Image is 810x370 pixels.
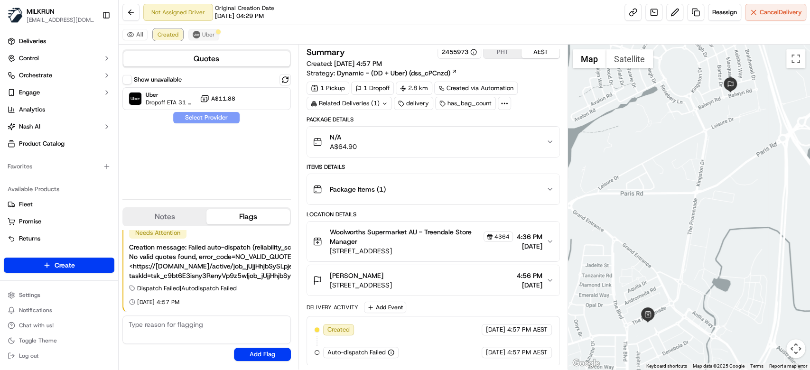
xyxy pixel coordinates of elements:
span: Nash AI [19,122,40,131]
button: Woolworths Supermarket AU - Treendale Store Manager4364[STREET_ADDRESS]4:36 PM[DATE] [307,222,559,261]
span: [DATE] 4:57 PM [334,59,382,68]
span: Created [327,325,350,334]
button: Notifications [4,304,114,317]
div: Created via Automation [434,82,518,95]
button: N/AA$64.90 [307,127,559,157]
button: Toggle Theme [4,334,114,347]
span: Fleet [19,200,33,209]
a: Dynamic - (DD + Uber) (dss_cPCnzd) [337,68,457,78]
a: Fleet [8,200,111,209]
span: 4:57 PM AEST [507,348,548,357]
div: 1 Pickup [307,82,349,95]
a: Deliveries [4,34,114,49]
button: Add Flag [234,348,291,361]
div: Location Details [307,211,560,218]
button: Create [4,258,114,273]
div: Package Details [307,116,560,123]
div: Needs Attention [129,227,186,239]
span: [STREET_ADDRESS] [330,246,513,256]
label: Show unavailable [134,75,182,84]
button: Flags [206,209,289,224]
button: Add Event [364,302,406,313]
span: Dynamic - (DD + Uber) (dss_cPCnzd) [337,68,450,78]
button: Engage [4,85,114,100]
button: Fleet [4,197,114,212]
span: Log out [19,352,38,360]
button: Orchestrate [4,68,114,83]
span: [DATE] [486,325,505,334]
span: Map data ©2025 Google [693,363,745,369]
a: Promise [8,217,111,226]
div: has_bag_count [435,97,496,110]
div: delivery [394,97,433,110]
a: Product Catalog [4,136,114,151]
span: Uber [146,91,196,99]
span: Product Catalog [19,139,65,148]
span: [DATE] 04:29 PM [215,12,264,20]
button: Toggle fullscreen view [786,49,805,68]
span: Uber [202,31,215,38]
span: N/A [330,132,357,142]
button: CancelDelivery [745,4,806,21]
div: 1 [723,77,738,92]
span: Cancel Delivery [760,8,802,17]
span: 4:36 PM [517,232,542,241]
span: A$64.90 [330,142,357,151]
a: Open this area in Google Maps (opens a new window) [570,357,602,370]
span: [PERSON_NAME] [330,271,383,280]
span: Notifications [19,306,52,314]
button: AEST [521,46,559,58]
span: Orchestrate [19,71,52,80]
span: [DATE] [517,241,542,251]
button: Nash AI [4,119,114,134]
button: Created [153,29,183,40]
button: Show street map [573,49,606,68]
span: 4:57 PM AEST [507,325,548,334]
button: Map camera controls [786,339,805,358]
span: Analytics [19,105,45,114]
a: Report a map error [769,363,807,369]
span: Deliveries [19,37,46,46]
span: Reassign [712,8,737,17]
span: Dispatch Failed | Autodispatch Failed [137,284,237,293]
span: Created: [307,59,382,68]
div: Available Products [4,182,114,197]
button: Keyboard shortcuts [646,363,687,370]
button: Control [4,51,114,66]
div: 1 Dropoff [351,82,394,95]
img: Uber [129,92,141,105]
button: MILKRUN [27,7,55,16]
span: A$11.88 [211,95,235,102]
button: [EMAIL_ADDRESS][DOMAIN_NAME] [27,16,94,24]
img: Google [570,357,602,370]
button: All [122,29,148,40]
img: uber-new-logo.jpeg [193,31,200,38]
span: [STREET_ADDRESS] [330,280,392,290]
button: Quotes [123,51,290,66]
span: Original Creation Date [215,4,274,12]
span: Control [19,54,39,63]
button: Promise [4,214,114,229]
span: 4364 [494,233,510,240]
button: 2455973 [442,48,477,56]
div: Strategy: [307,68,457,78]
button: Log out [4,349,114,362]
a: Returns [8,234,111,243]
button: [PERSON_NAME][STREET_ADDRESS]4:56 PM[DATE] [307,265,559,296]
button: Reassign [708,4,741,21]
span: Dropoff ETA 31 minutes [146,99,196,106]
h3: Summary [307,48,345,56]
span: [DATE] [517,280,542,290]
span: Settings [19,291,40,299]
button: A$11.88 [200,94,235,103]
button: Uber [188,29,219,40]
span: 4:56 PM [517,271,542,280]
button: Returns [4,231,114,246]
div: Creation message: Failed auto-dispatch (reliability_score_h3): No provider satisfied requirements... [129,242,430,280]
span: Auto-dispatch Failed [327,348,386,357]
button: Chat with us! [4,319,114,332]
button: Notes [123,209,206,224]
span: Package Items ( 1 ) [330,185,386,194]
